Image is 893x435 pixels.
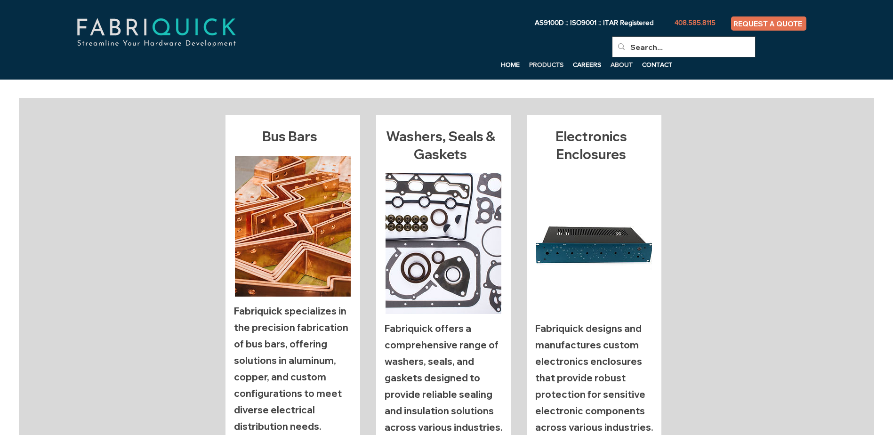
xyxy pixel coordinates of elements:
img: Bus Bars [235,156,351,297]
a: CAREERS [568,57,606,72]
img: fabriquick-logo-colors-adjusted.png [42,8,270,57]
a: REQUEST A QUOTE [731,16,806,31]
p: Fabriquick specializes in the precision fabrication of bus bars, offering solutions in aluminum, ... [234,305,348,432]
span: REQUEST A QUOTE [733,19,802,28]
a: PRODUCTS [524,57,568,72]
p: Fabriquick designs and manufactures custom electronics enclosures that provide robust protection ... [535,322,653,433]
img: Washers, Seals & Gaskets [386,173,501,314]
a: CONTACT [637,57,677,72]
img: Electronics Enclosures [536,173,652,314]
input: Search... [630,37,735,57]
span: AS9100D :: ISO9001 :: ITAR Registered [535,18,653,26]
span: Bus Bars [262,128,317,145]
p: Fabriquick offers a comprehensive range of washers, seals, and gaskets designed to provide reliab... [385,322,503,433]
span: 408.585.8115 [675,18,716,26]
a: HOME [496,57,524,72]
nav: Site [349,57,677,72]
a: ABOUT [606,57,637,72]
span: Electronics Enclosures [555,128,627,162]
span: Washers, Seals & Gaskets [386,128,495,162]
